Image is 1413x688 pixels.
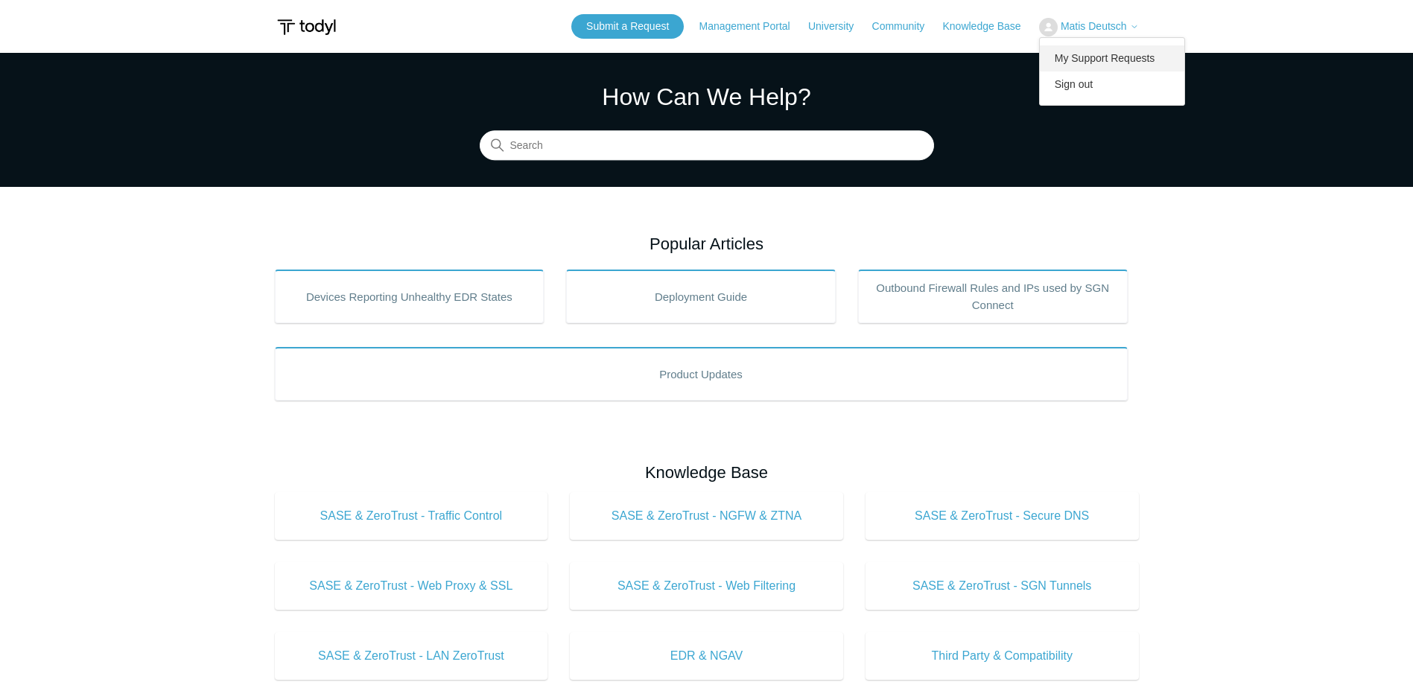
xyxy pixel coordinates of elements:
[275,347,1128,401] a: Product Updates
[297,647,526,665] span: SASE & ZeroTrust - LAN ZeroTrust
[570,492,843,540] a: SASE & ZeroTrust - NGFW & ZTNA
[866,492,1139,540] a: SASE & ZeroTrust - Secure DNS
[275,492,548,540] a: SASE & ZeroTrust - Traffic Control
[866,562,1139,610] a: SASE & ZeroTrust - SGN Tunnels
[566,270,836,323] a: Deployment Guide
[872,19,940,34] a: Community
[297,577,526,595] span: SASE & ZeroTrust - Web Proxy & SSL
[888,647,1117,665] span: Third Party & Compatibility
[942,19,1035,34] a: Knowledge Base
[858,270,1128,323] a: Outbound Firewall Rules and IPs used by SGN Connect
[1061,20,1127,32] span: Matis Deutsch
[1040,45,1185,71] a: My Support Requests
[1039,18,1139,36] button: Matis Deutsch
[275,232,1139,256] h2: Popular Articles
[592,507,821,525] span: SASE & ZeroTrust - NGFW & ZTNA
[592,577,821,595] span: SASE & ZeroTrust - Web Filtering
[888,577,1117,595] span: SASE & ZeroTrust - SGN Tunnels
[275,13,338,41] img: Todyl Support Center Help Center home page
[297,507,526,525] span: SASE & ZeroTrust - Traffic Control
[480,79,934,115] h1: How Can We Help?
[866,632,1139,680] a: Third Party & Compatibility
[275,562,548,610] a: SASE & ZeroTrust - Web Proxy & SSL
[1040,71,1185,98] a: Sign out
[592,647,821,665] span: EDR & NGAV
[570,632,843,680] a: EDR & NGAV
[275,270,544,323] a: Devices Reporting Unhealthy EDR States
[275,460,1139,485] h2: Knowledge Base
[888,507,1117,525] span: SASE & ZeroTrust - Secure DNS
[699,19,805,34] a: Management Portal
[480,131,934,161] input: Search
[570,562,843,610] a: SASE & ZeroTrust - Web Filtering
[571,14,684,39] a: Submit a Request
[275,632,548,680] a: SASE & ZeroTrust - LAN ZeroTrust
[808,19,869,34] a: University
